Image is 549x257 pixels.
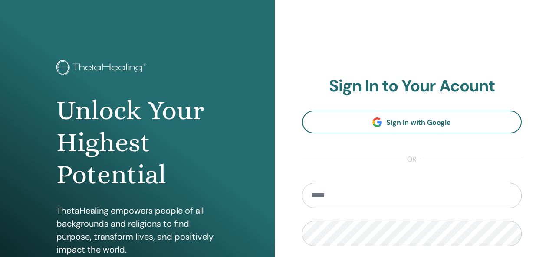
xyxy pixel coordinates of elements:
a: Sign In with Google [302,111,522,133]
h2: Sign In to Your Acount [302,76,522,96]
span: or [403,154,421,165]
span: Sign In with Google [386,118,451,127]
p: ThetaHealing empowers people of all backgrounds and religions to find purpose, transform lives, a... [56,204,218,256]
h1: Unlock Your Highest Potential [56,94,218,191]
